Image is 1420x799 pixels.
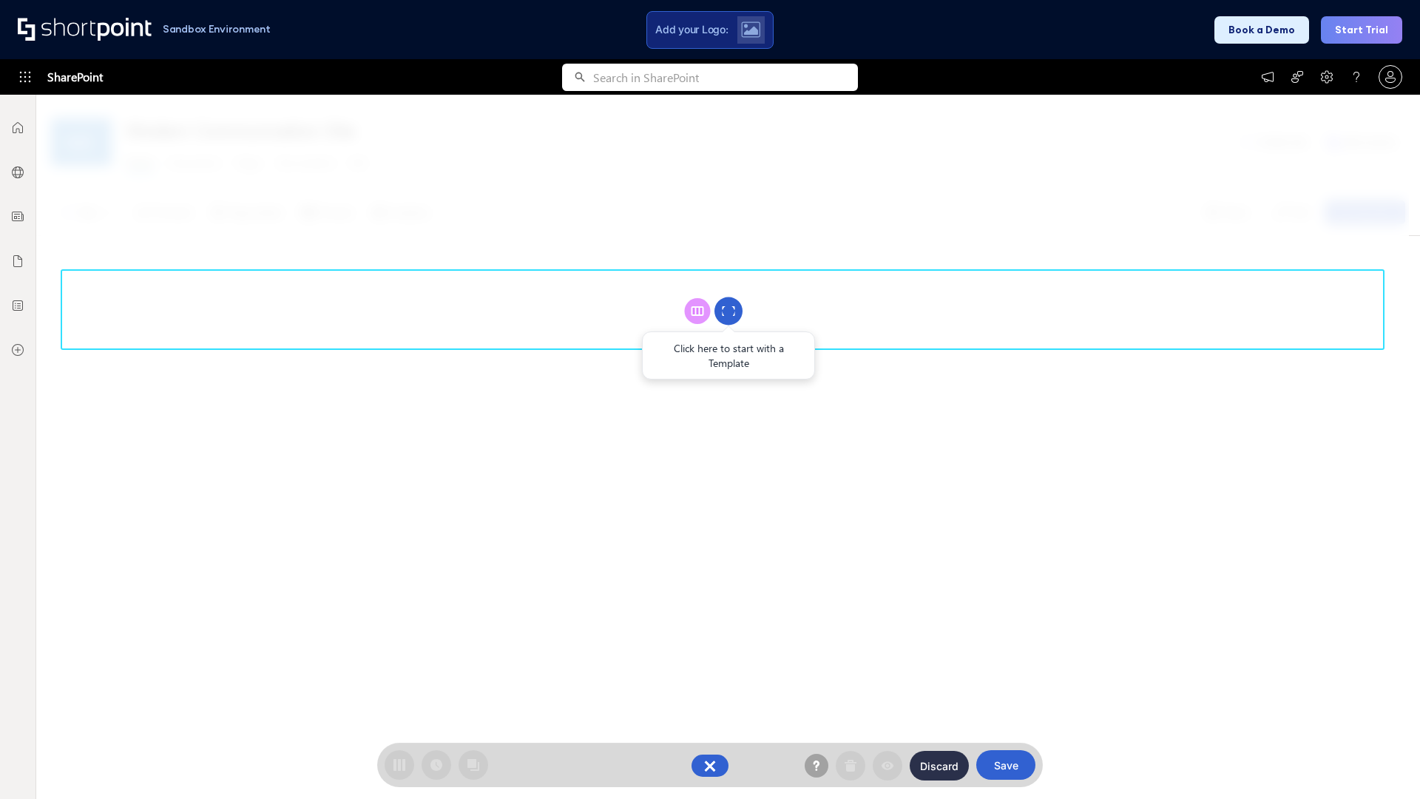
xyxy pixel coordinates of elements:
[593,64,858,91] input: Search in SharePoint
[47,59,103,95] span: SharePoint
[1346,728,1420,799] iframe: Chat Widget
[741,21,760,38] img: Upload logo
[910,751,969,781] button: Discard
[655,23,728,36] span: Add your Logo:
[163,25,271,33] h1: Sandbox Environment
[976,750,1035,780] button: Save
[1214,16,1309,44] button: Book a Demo
[1321,16,1402,44] button: Start Trial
